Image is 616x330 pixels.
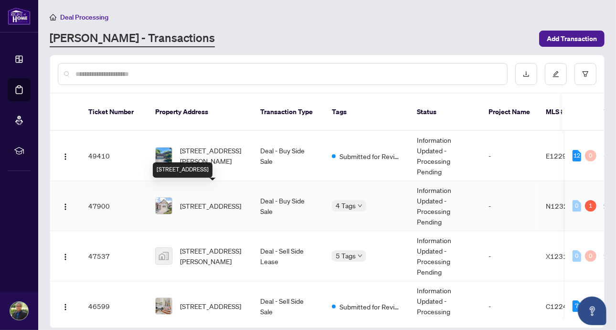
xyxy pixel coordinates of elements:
[409,131,481,181] td: Information Updated - Processing Pending
[409,231,481,281] td: Information Updated - Processing Pending
[253,131,324,181] td: Deal - Buy Side Sale
[481,94,538,131] th: Project Name
[552,71,559,77] span: edit
[81,231,148,281] td: 47537
[573,250,581,262] div: 0
[546,202,585,210] span: N12321505
[156,248,172,264] img: thumbnail-img
[153,162,212,178] div: [STREET_ADDRESS]
[81,94,148,131] th: Ticket Number
[523,71,530,77] span: download
[62,203,69,211] img: Logo
[573,300,581,312] div: 7
[253,181,324,231] td: Deal - Buy Side Sale
[81,131,148,181] td: 49410
[538,94,595,131] th: MLS #
[481,181,538,231] td: -
[481,131,538,181] td: -
[340,151,402,161] span: Submitted for Review
[358,203,362,208] span: down
[156,198,172,214] img: thumbnail-img
[547,31,597,46] span: Add Transaction
[62,303,69,311] img: Logo
[585,250,596,262] div: 0
[58,148,73,163] button: Logo
[585,150,596,161] div: 0
[50,14,56,21] span: home
[8,7,31,25] img: logo
[546,252,584,260] span: X12314008
[515,63,537,85] button: download
[253,231,324,281] td: Deal - Sell Side Lease
[81,181,148,231] td: 47900
[324,94,409,131] th: Tags
[156,148,172,164] img: thumbnail-img
[60,13,108,21] span: Deal Processing
[58,198,73,213] button: Logo
[358,254,362,258] span: down
[58,248,73,264] button: Logo
[156,298,172,314] img: thumbnail-img
[573,200,581,212] div: 0
[574,63,596,85] button: filter
[50,30,215,47] a: [PERSON_NAME] - Transactions
[336,200,356,211] span: 4 Tags
[336,250,356,261] span: 5 Tags
[62,153,69,160] img: Logo
[409,181,481,231] td: Information Updated - Processing Pending
[582,71,589,77] span: filter
[546,302,584,310] span: C12241860
[340,301,402,312] span: Submitted for Review
[10,302,28,320] img: Profile Icon
[573,150,581,161] div: 12
[58,298,73,314] button: Logo
[539,31,605,47] button: Add Transaction
[481,231,538,281] td: -
[148,94,253,131] th: Property Address
[62,253,69,261] img: Logo
[409,94,481,131] th: Status
[546,151,584,160] span: E12299056
[545,63,567,85] button: edit
[578,297,606,325] button: Open asap
[180,301,241,311] span: [STREET_ADDRESS]
[253,94,324,131] th: Transaction Type
[585,200,596,212] div: 1
[180,145,245,166] span: [STREET_ADDRESS][PERSON_NAME]
[180,245,245,266] span: [STREET_ADDRESS][PERSON_NAME]
[180,201,241,211] span: [STREET_ADDRESS]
